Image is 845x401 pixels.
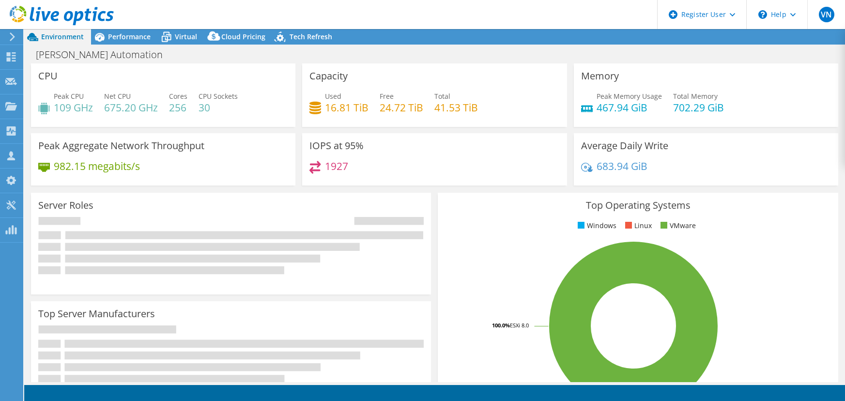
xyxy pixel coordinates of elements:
[819,7,834,22] span: VN
[169,92,187,101] span: Cores
[309,140,364,151] h3: IOPS at 95%
[492,322,510,329] tspan: 100.0%
[758,10,767,19] svg: \n
[175,32,197,41] span: Virtual
[581,140,668,151] h3: Average Daily Write
[673,92,718,101] span: Total Memory
[325,102,369,113] h4: 16.81 TiB
[623,220,652,231] li: Linux
[38,71,58,81] h3: CPU
[38,140,204,151] h3: Peak Aggregate Network Throughput
[658,220,696,231] li: VMware
[104,102,158,113] h4: 675.20 GHz
[41,32,84,41] span: Environment
[434,102,478,113] h4: 41.53 TiB
[38,308,155,319] h3: Top Server Manufacturers
[445,200,830,211] h3: Top Operating Systems
[510,322,529,329] tspan: ESXi 8.0
[38,200,93,211] h3: Server Roles
[54,102,93,113] h4: 109 GHz
[221,32,265,41] span: Cloud Pricing
[575,220,616,231] li: Windows
[54,161,140,171] h4: 982.15 megabits/s
[597,92,662,101] span: Peak Memory Usage
[325,92,341,101] span: Used
[199,92,238,101] span: CPU Sockets
[54,92,84,101] span: Peak CPU
[325,161,348,171] h4: 1927
[581,71,619,81] h3: Memory
[290,32,332,41] span: Tech Refresh
[31,49,178,60] h1: [PERSON_NAME] Automation
[108,32,151,41] span: Performance
[597,161,647,171] h4: 683.94 GiB
[597,102,662,113] h4: 467.94 GiB
[104,92,131,101] span: Net CPU
[434,92,450,101] span: Total
[199,102,238,113] h4: 30
[380,92,394,101] span: Free
[673,102,724,113] h4: 702.29 GiB
[169,102,187,113] h4: 256
[309,71,348,81] h3: Capacity
[380,102,423,113] h4: 24.72 TiB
